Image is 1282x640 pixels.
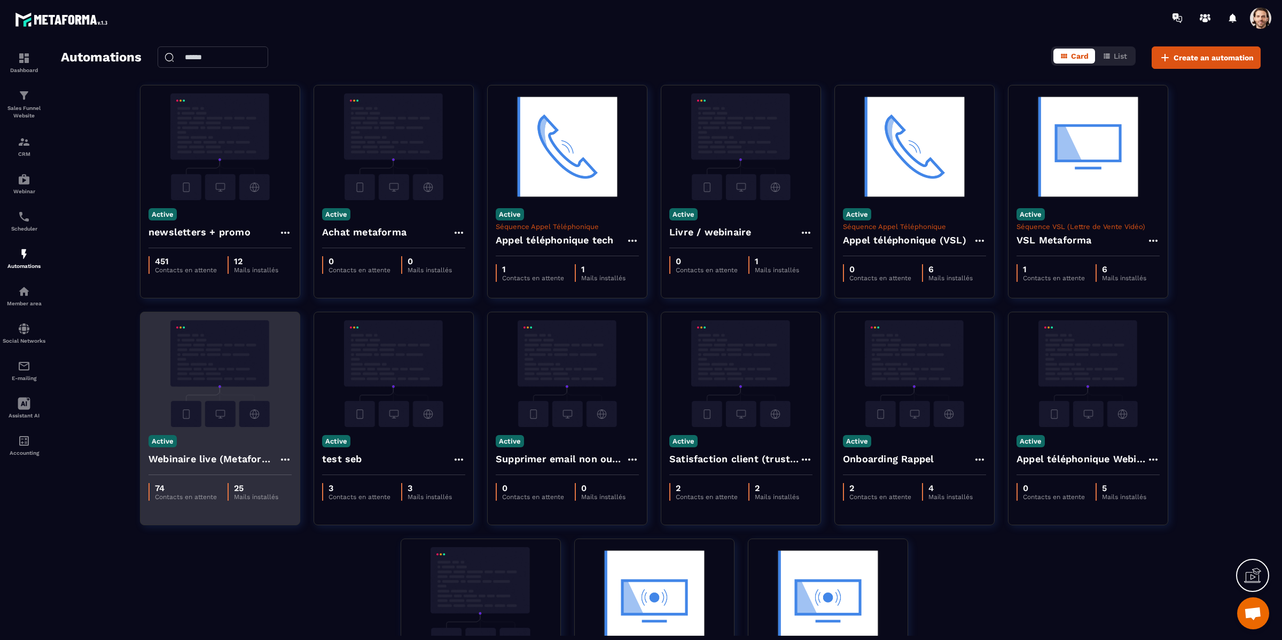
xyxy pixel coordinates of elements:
p: 3 [408,483,452,493]
p: Séquence VSL (Lettre de Vente Vidéo) [1017,223,1160,231]
p: Contacts en attente [676,266,738,274]
h4: Supprimer email non ouvert apres 60 jours [496,452,626,467]
p: Contacts en attente [849,274,911,282]
img: logo [15,10,111,29]
p: 451 [155,256,217,266]
img: automations [18,285,30,298]
p: 5 [1102,483,1146,493]
span: Create an automation [1174,52,1254,63]
h4: Webinaire live (Metaforma) [148,452,279,467]
img: formation [18,89,30,102]
p: 6 [928,264,973,274]
p: Sales Funnel Website [3,105,45,120]
p: Mails installés [1102,493,1146,501]
h4: Appel téléphonique tech [496,233,614,248]
p: Contacts en attente [155,266,217,274]
a: formationformationDashboard [3,44,45,81]
p: Active [322,435,350,447]
img: automation-background [669,93,812,200]
p: 1 [502,264,564,274]
img: automation-background [496,320,639,427]
p: 0 [408,256,452,266]
img: email [18,360,30,373]
img: automation-background [669,320,812,427]
p: 0 [329,256,390,266]
p: Contacts en attente [155,493,217,501]
p: 25 [234,483,278,493]
h4: Onboarding Rappel [843,452,934,467]
p: Contacts en attente [1023,274,1085,282]
p: 1 [755,256,799,266]
img: scheduler [18,210,30,223]
img: automation-background [843,93,986,200]
p: 6 [1102,264,1146,274]
p: 0 [849,264,911,274]
span: List [1114,52,1127,60]
p: Contacts en attente [329,493,390,501]
p: Contacts en attente [849,493,911,501]
a: emailemailE-mailing [3,352,45,389]
div: Open chat [1237,597,1269,629]
a: accountantaccountantAccounting [3,426,45,464]
p: Mails installés [928,274,973,282]
a: formationformationSales Funnel Website [3,81,45,128]
p: 0 [502,483,564,493]
p: Automations [3,263,45,269]
p: Mails installés [408,493,452,501]
button: Card [1053,49,1095,64]
img: automation-background [1017,93,1160,200]
p: Active [843,208,871,220]
p: Active [496,435,524,447]
a: Assistant AI [3,389,45,426]
h4: Satisfaction client (trustpilot) [669,452,800,467]
a: automationsautomationsAutomations [3,240,45,277]
p: Scheduler [3,226,45,232]
p: Active [148,208,177,220]
p: Mails installés [408,266,452,274]
img: automation-background [322,320,465,427]
p: Séquence Appel Téléphonique [496,223,639,231]
p: Active [669,208,698,220]
p: Social Networks [3,338,45,344]
p: CRM [3,151,45,157]
a: automationsautomationsMember area [3,277,45,314]
p: Active [669,435,698,447]
p: 3 [329,483,390,493]
img: automation-background [148,93,292,200]
p: Contacts en attente [502,493,564,501]
img: formation [18,52,30,65]
img: social-network [18,322,30,335]
img: automations [18,248,30,260]
span: Card [1071,52,1089,60]
p: Mails installés [755,266,799,274]
a: formationformationCRM [3,128,45,165]
img: automation-background [322,93,465,200]
h2: Automations [61,46,142,69]
h4: Appel téléphonique (VSL) [843,233,966,248]
a: schedulerschedulerScheduler [3,202,45,240]
p: Contacts en attente [676,493,738,501]
img: automation-background [148,320,292,427]
a: automationsautomationsWebinar [3,165,45,202]
p: E-mailing [3,375,45,381]
p: Mails installés [234,493,278,501]
p: Member area [3,301,45,306]
button: Create an automation [1152,46,1261,69]
p: 2 [755,483,799,493]
img: automation-background [1017,320,1160,427]
p: 4 [928,483,973,493]
p: Active [1017,208,1045,220]
p: Accounting [3,450,45,456]
p: Mails installés [1102,274,1146,282]
img: accountant [18,434,30,447]
p: 2 [676,483,738,493]
p: Active [843,435,871,447]
p: Active [148,435,177,447]
h4: test seb [322,452,362,467]
p: Active [322,208,350,220]
p: Contacts en attente [1023,493,1085,501]
p: 74 [155,483,217,493]
p: Mails installés [581,493,626,501]
h4: Livre / webinaire [669,225,751,240]
p: 0 [1023,483,1085,493]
